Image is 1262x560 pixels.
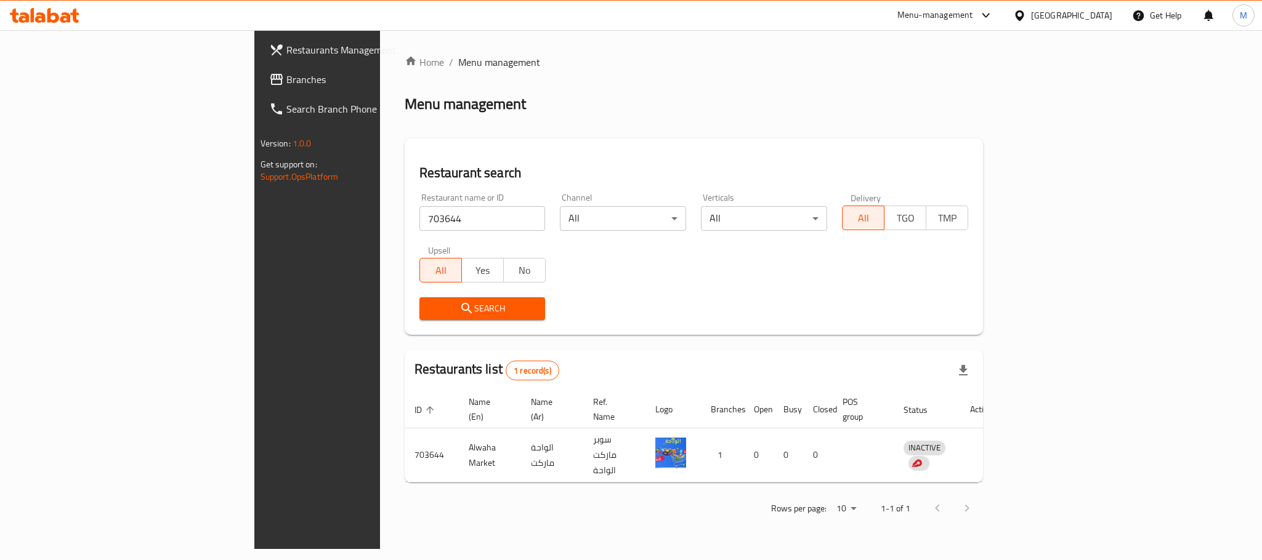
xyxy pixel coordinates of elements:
div: INACTIVE [904,441,945,455]
button: Yes [461,258,504,282]
h2: Menu management [405,94,526,114]
span: 1.0.0 [293,135,312,151]
span: All [847,209,880,227]
span: INACTIVE [904,441,945,455]
div: Indicates that the vendor menu management has been moved to DH Catalog service [908,456,929,471]
span: Name (En) [469,394,506,424]
td: Alwaha Market [459,428,521,482]
th: Busy [774,391,803,428]
span: TGO [889,209,921,227]
span: Version: [261,135,291,151]
a: Support.OpsPlatform [261,169,339,185]
td: سوبر ماركت الواحة [583,428,645,482]
table: enhanced table [405,391,1003,482]
th: Closed [803,391,833,428]
button: TGO [884,206,926,230]
th: Branches [701,391,744,428]
span: POS group [843,394,879,424]
img: delivery hero logo [911,458,922,469]
a: Branches [259,65,465,94]
div: Rows per page: [831,500,861,518]
h2: Restaurant search [419,164,969,182]
input: Search for restaurant name or ID.. [419,206,546,231]
span: ID [415,402,438,417]
span: TMP [931,209,963,227]
button: Search [419,297,546,320]
button: No [503,258,546,282]
th: Logo [645,391,701,428]
span: Name (Ar) [531,394,568,424]
th: Open [744,391,774,428]
div: All [701,206,827,231]
td: 0 [744,428,774,482]
span: Restaurants Management [286,42,455,57]
span: M [1240,9,1247,22]
button: All [419,258,462,282]
span: Search [429,301,536,316]
div: Total records count [506,361,559,380]
span: Ref. Name [593,394,631,424]
div: Menu-management [897,8,973,23]
span: Branches [286,72,455,87]
span: Search Branch Phone [286,102,455,116]
button: TMP [926,206,968,230]
a: Restaurants Management [259,35,465,65]
span: No [509,262,541,279]
span: Menu management [458,55,540,70]
a: Search Branch Phone [259,94,465,124]
div: All [560,206,686,231]
label: Upsell [428,246,451,254]
span: Get support on: [261,156,317,172]
td: 0 [774,428,803,482]
td: 0 [803,428,833,482]
nav: breadcrumb [405,55,984,70]
span: All [425,262,457,279]
span: 1 record(s) [506,365,559,377]
span: Status [904,402,944,417]
label: Delivery [851,193,881,202]
h2: Restaurants list [415,360,559,380]
p: 1-1 of 1 [881,501,910,516]
div: [GEOGRAPHIC_DATA] [1031,9,1112,22]
th: Action [960,391,1003,428]
td: الواحة ماركت [521,428,583,482]
p: Rows per page: [771,501,827,516]
img: Alwaha Market [655,438,686,468]
span: Yes [467,262,499,279]
td: 1 [701,428,744,482]
button: All [842,206,884,230]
